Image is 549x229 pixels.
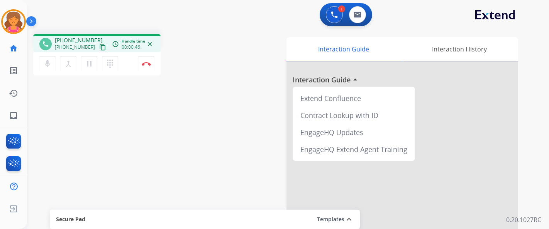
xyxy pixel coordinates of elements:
img: control [142,62,151,66]
span: 00:00:46 [122,44,140,50]
mat-icon: mic [43,59,52,68]
span: Handle time [122,38,145,44]
mat-icon: pause [85,59,94,68]
div: EngageHQ Updates [296,124,412,141]
span: [PHONE_NUMBER] [55,36,103,44]
p: 0.20.1027RC [506,215,541,224]
mat-icon: phone [42,41,49,48]
div: Interaction Guide [286,37,400,61]
mat-icon: close [146,41,153,48]
mat-icon: access_time [112,41,119,48]
div: 1 [338,5,345,12]
span: Secure Pad [56,215,85,223]
div: Interaction History [400,37,518,61]
button: Templates [317,215,344,224]
mat-icon: dialpad [105,59,115,68]
mat-icon: content_copy [99,44,106,51]
mat-icon: list_alt [9,66,18,75]
mat-icon: history [9,89,18,98]
mat-icon: home [9,44,18,53]
img: avatar [3,11,24,32]
mat-icon: inbox [9,111,18,120]
div: Contract Lookup with ID [296,107,412,124]
div: Extend Confluence [296,90,412,107]
mat-icon: merge_type [64,59,73,68]
mat-icon: expand_less [344,215,354,224]
span: [PHONE_NUMBER] [55,44,95,50]
div: EngageHQ Extend Agent Training [296,141,412,158]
